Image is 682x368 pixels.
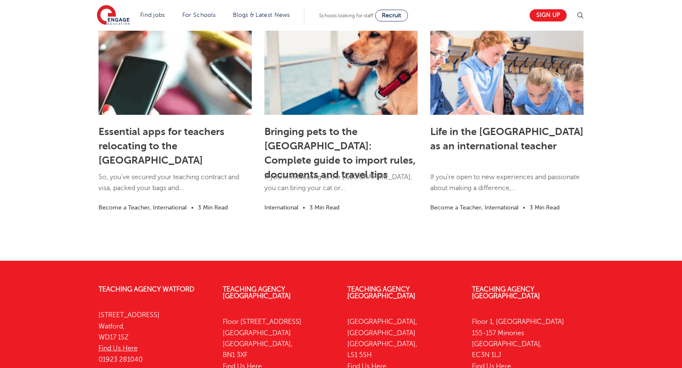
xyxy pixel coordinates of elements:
p: So, you’ve secured your teaching contract and visa, packed your bags and... [99,172,252,202]
li: Become a Teacher, International [430,203,519,212]
a: For Schools [182,12,216,18]
a: Find Us Here [99,344,138,352]
a: Teaching Agency [GEOGRAPHIC_DATA] [347,286,416,300]
li: 3 Min Read [198,203,228,212]
li: • [298,203,309,212]
a: Essential apps for teachers relocating to the [GEOGRAPHIC_DATA] [99,126,224,166]
img: Engage Education [97,5,130,26]
li: 3 Min Read [309,203,339,212]
p: If you’re relocating to the [GEOGRAPHIC_DATA], you can bring your cat or... [264,172,418,202]
a: Blogs & Latest News [233,12,290,18]
li: 3 Min Read [530,203,559,212]
li: • [519,203,530,212]
span: Recruit [382,12,401,19]
a: Sign up [530,9,567,21]
li: • [187,203,198,212]
p: If you're open to new experiences and passionate about making a difference,... [430,172,583,202]
p: [STREET_ADDRESS] Watford, WD17 1SZ 01923 281040 [99,310,210,365]
li: International [264,203,298,212]
a: Find jobs [140,12,165,18]
a: Teaching Agency Watford [99,286,194,293]
a: Teaching Agency [GEOGRAPHIC_DATA] [223,286,291,300]
li: Become a Teacher, International [99,203,187,212]
a: Life in the [GEOGRAPHIC_DATA] as an international teacher [430,126,583,152]
a: Bringing pets to the [GEOGRAPHIC_DATA]: Complete guide to import rules, documents and travel tips [264,126,416,180]
a: Teaching Agency [GEOGRAPHIC_DATA] [472,286,540,300]
span: Schools looking for staff [319,13,373,19]
a: Recruit [375,10,408,21]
